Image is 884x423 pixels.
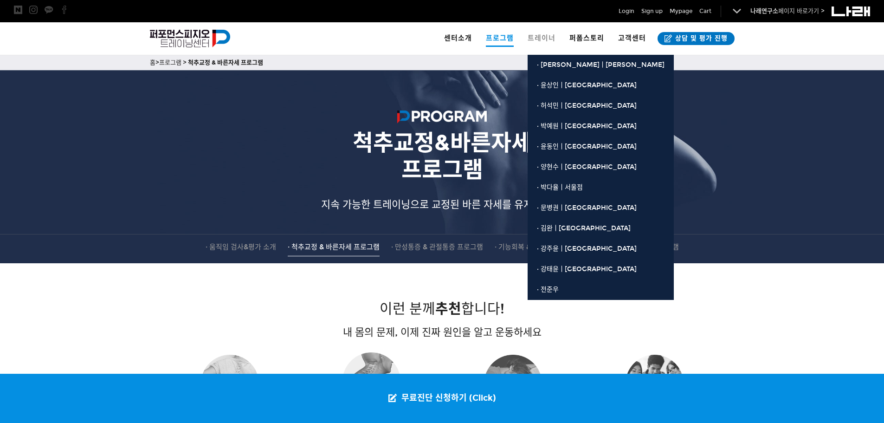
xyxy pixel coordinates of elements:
[486,29,514,47] span: 프로그램
[528,239,674,259] a: · 강주윤ㅣ[GEOGRAPHIC_DATA]
[150,59,155,66] a: 홈
[401,156,483,183] strong: 프로그램
[626,355,684,413] img: 성장 청소년 - 예시 아이콘
[342,352,400,410] img: 거북목&오다리 - 예시 아이콘
[528,75,674,96] a: · 윤상인ㅣ[GEOGRAPHIC_DATA]
[188,59,263,66] a: 척추교정 & 바른자세 프로그램
[353,129,532,156] strong: 척추교정&바른자세
[537,183,583,191] span: · 박다율ㅣ서울점
[380,300,504,317] span: 이런 분께 합니다!
[484,355,542,413] img: 자세불균형 - 예시 아이콘
[521,22,562,55] a: 트레이너
[537,102,637,110] span: · 허석민ㅣ[GEOGRAPHIC_DATA]
[528,96,674,116] a: · 허석민ㅣ[GEOGRAPHIC_DATA]
[528,137,674,157] a: · 윤동인ㅣ[GEOGRAPHIC_DATA]
[437,22,479,55] a: 센터소개
[537,224,631,232] span: · 김완ㅣ[GEOGRAPHIC_DATA]
[528,259,674,280] a: · 강태윤ㅣ[GEOGRAPHIC_DATA]
[528,116,674,137] a: · 박예원ㅣ[GEOGRAPHIC_DATA]
[435,300,461,317] strong: 추천
[537,143,637,150] span: · 윤동인ㅣ[GEOGRAPHIC_DATA]
[537,245,637,253] span: · 강주윤ㅣ[GEOGRAPHIC_DATA]
[569,34,604,42] span: 퍼폼스토리
[528,218,674,239] a: · 김완ㅣ[GEOGRAPHIC_DATA]
[670,7,692,16] a: Mypage
[699,7,711,16] a: Cart
[528,34,555,42] span: 트레이너
[495,243,587,251] span: · 기능회복 & 체력향상 프로그램
[750,7,778,15] strong: 나래연구소
[562,22,611,55] a: 퍼폼스토리
[528,177,674,198] a: · 박다율ㅣ서울점
[150,58,735,68] p: > >
[672,34,728,43] span: 상담 및 평가 진행
[641,7,663,16] a: Sign up
[537,265,637,273] span: · 강태윤ㅣ[GEOGRAPHIC_DATA]
[288,241,380,256] a: · 척추교정 & 바른자세 프로그램
[537,163,637,171] span: · 양현수ㅣ[GEOGRAPHIC_DATA]
[528,157,674,177] a: · 양현수ㅣ[GEOGRAPHIC_DATA]
[444,34,472,42] span: 센터소개
[343,326,542,338] span: 내 몸의 문제, 이제 진짜 원인을 알고 운동하세요
[159,59,181,66] a: 프로그램
[537,286,559,293] span: · 전준우
[397,111,487,127] img: PROGRAM
[288,243,380,251] span: · 척추교정 & 바른자세 프로그램
[537,204,637,212] span: · 문병권ㅣ[GEOGRAPHIC_DATA]
[528,198,674,218] a: · 문병권ㅣ[GEOGRAPHIC_DATA]
[495,241,587,256] a: · 기능회복 & 체력향상 프로그램
[321,198,563,211] span: 지속 가능한 트레이닝으로 교정된 바른 자세를 유지하세요!
[528,280,674,300] a: · 전준우
[391,241,483,256] a: · 만성통증 & 관절통증 프로그램
[379,374,505,423] a: 무료진단 신청하기 (Click)
[658,32,735,45] a: 상담 및 평가 진행
[537,61,665,69] span: · [PERSON_NAME]ㅣ[PERSON_NAME]
[750,7,825,15] a: 나래연구소페이지 바로가기 >
[537,81,637,89] span: · 윤상인ㅣ[GEOGRAPHIC_DATA]
[611,22,653,55] a: 고객센터
[537,122,637,130] span: · 박예원ㅣ[GEOGRAPHIC_DATA]
[201,355,259,413] img: 척추측만증 - 예시 아이콘
[206,243,276,251] span: · 움직임 검사&평가 소개
[391,243,483,251] span: · 만성통증 & 관절통증 프로그램
[479,22,521,55] a: 프로그램
[206,241,276,256] a: · 움직임 검사&평가 소개
[528,55,674,75] a: · [PERSON_NAME]ㅣ[PERSON_NAME]
[619,7,634,16] a: Login
[618,34,646,42] span: 고객센터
